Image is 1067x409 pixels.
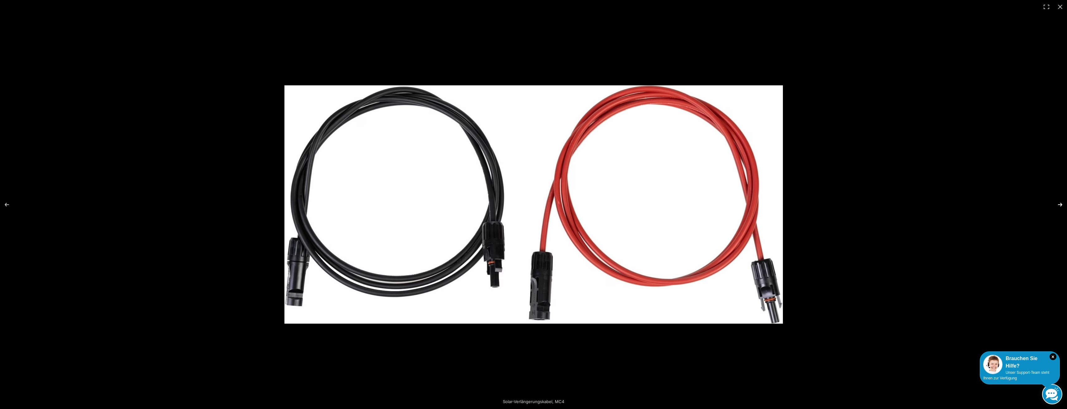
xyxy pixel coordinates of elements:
[983,355,1003,374] img: Customer service
[284,85,783,324] img: Solar-Verlängerungskabel, MC4
[1050,353,1056,360] i: Schließen
[983,370,1049,380] span: Unser Support-Team steht Ihnen zur Verfügung
[468,395,599,408] div: Solar-Verlängerungskabel, MC4
[983,355,1056,370] div: Brauchen Sie Hilfe?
